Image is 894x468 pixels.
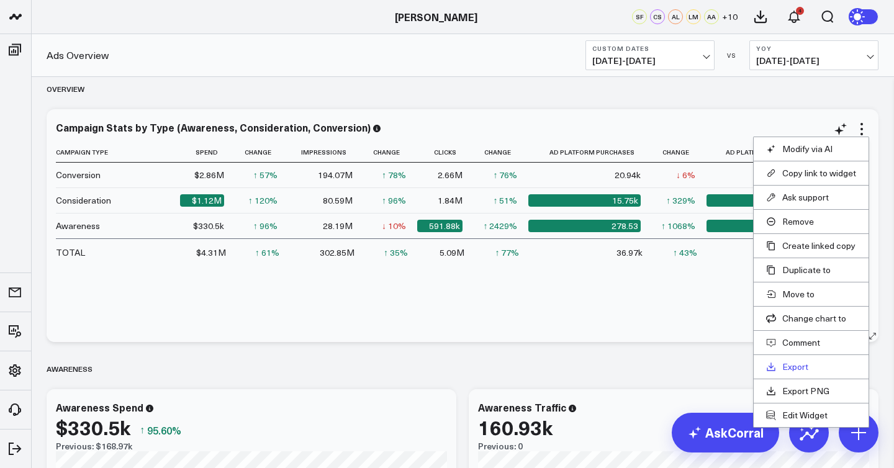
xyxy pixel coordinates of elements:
[417,142,474,163] th: Clicks
[650,9,665,24] div: CS
[323,220,353,232] div: 28.19M
[253,169,278,181] div: ↑ 57%
[474,142,528,163] th: Change
[364,142,417,163] th: Change
[766,240,856,251] button: Create linked copy
[384,246,408,259] div: ↑ 35%
[615,169,641,181] div: 20.94k
[47,48,109,62] a: Ads Overview
[56,246,85,259] div: TOTAL
[766,264,856,276] button: Duplicate to
[493,169,517,181] div: ↑ 76%
[528,220,641,232] div: 278.53
[483,220,517,232] div: ↑ 2429%
[707,220,807,232] div: $74.21k
[56,441,447,451] div: Previous: $168.97k
[180,142,235,163] th: Spend
[707,142,818,163] th: Ad Platform Revenue
[673,246,697,259] div: ↑ 43%
[766,313,856,324] button: Change chart to
[318,169,353,181] div: 194.07M
[756,45,872,52] b: YoY
[668,9,683,24] div: AL
[796,7,804,15] div: 4
[253,220,278,232] div: ↑ 96%
[686,9,701,24] div: LM
[382,169,406,181] div: ↑ 78%
[616,246,643,259] div: 36.97k
[766,168,856,179] button: Copy link to widget
[592,56,708,66] span: [DATE] - [DATE]
[56,400,143,414] div: Awareness Spend
[417,220,463,232] div: 591.88k
[528,142,652,163] th: Ad Platform Purchases
[652,142,707,163] th: Change
[493,194,517,207] div: ↑ 51%
[676,169,695,181] div: ↓ 6%
[766,143,856,155] button: Modify via AI
[722,9,738,24] button: +10
[56,120,371,134] div: Campaign Stats by Type (Awareness, Consideration, Conversion)
[661,220,695,232] div: ↑ 1068%
[478,400,566,414] div: Awareness Traffic
[672,413,779,452] a: AskCorral
[632,9,647,24] div: SF
[147,423,181,437] span: 95.60%
[766,216,856,227] button: Remove
[766,192,856,203] button: Ask support
[666,194,695,207] div: ↑ 329%
[704,9,719,24] div: AA
[47,354,93,383] div: Awareness
[585,40,715,70] button: Custom Dates[DATE]-[DATE]
[756,56,872,66] span: [DATE] - [DATE]
[438,194,463,207] div: 1.84M
[722,12,738,21] span: + 10
[592,45,708,52] b: Custom Dates
[56,169,101,181] div: Conversion
[56,194,111,207] div: Consideration
[320,246,354,259] div: 302.85M
[766,289,856,300] button: Move to
[56,142,180,163] th: Campaign Type
[289,142,364,163] th: Impressions
[248,194,278,207] div: ↑ 120%
[180,194,224,207] div: $1.12M
[495,246,519,259] div: ↑ 77%
[528,194,641,207] div: 15.75k
[193,220,224,232] div: $330.5k
[56,416,130,438] div: $330.5k
[478,441,869,451] div: Previous: 0
[140,422,145,438] span: ↑
[440,246,464,259] div: 5.09M
[749,40,878,70] button: YoY[DATE]-[DATE]
[47,74,84,103] div: Overview
[382,194,406,207] div: ↑ 96%
[255,246,279,259] div: ↑ 61%
[196,246,226,259] div: $4.31M
[395,10,477,24] a: [PERSON_NAME]
[766,410,856,421] button: Edit Widget
[382,220,406,232] div: ↓ 10%
[721,52,743,59] div: VS
[4,438,27,460] a: Log Out
[478,416,553,438] div: 160.93k
[766,361,856,372] a: Export
[56,220,100,232] div: Awareness
[766,337,856,348] button: Comment
[766,385,856,397] a: Export PNG
[323,194,353,207] div: 80.59M
[438,169,463,181] div: 2.66M
[194,169,224,181] div: $2.86M
[235,142,289,163] th: Change
[707,194,807,207] div: $3.12M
